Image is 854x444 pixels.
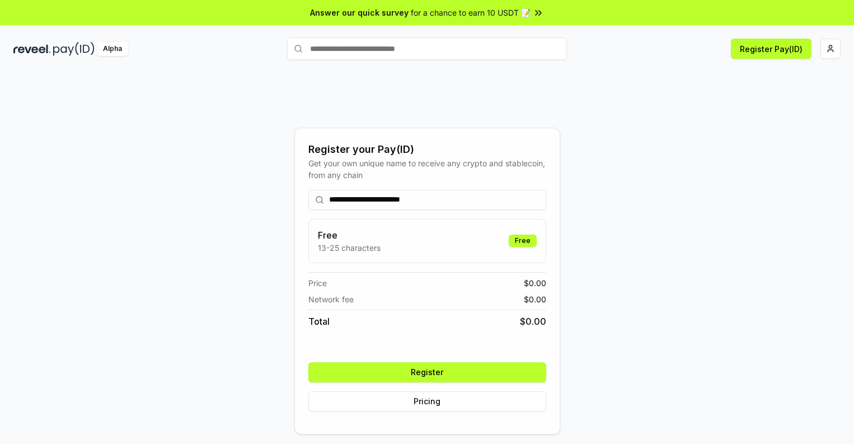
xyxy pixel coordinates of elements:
[13,42,51,56] img: reveel_dark
[318,228,381,242] h3: Free
[53,42,95,56] img: pay_id
[524,293,546,305] span: $ 0.00
[411,7,531,18] span: for a chance to earn 10 USDT 📝
[97,42,128,56] div: Alpha
[524,277,546,289] span: $ 0.00
[308,157,546,181] div: Get your own unique name to receive any crypto and stablecoin, from any chain
[308,391,546,412] button: Pricing
[308,277,327,289] span: Price
[318,242,381,254] p: 13-25 characters
[308,362,546,382] button: Register
[520,315,546,328] span: $ 0.00
[509,235,537,247] div: Free
[731,39,811,59] button: Register Pay(ID)
[310,7,409,18] span: Answer our quick survey
[308,293,354,305] span: Network fee
[308,315,330,328] span: Total
[308,142,546,157] div: Register your Pay(ID)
